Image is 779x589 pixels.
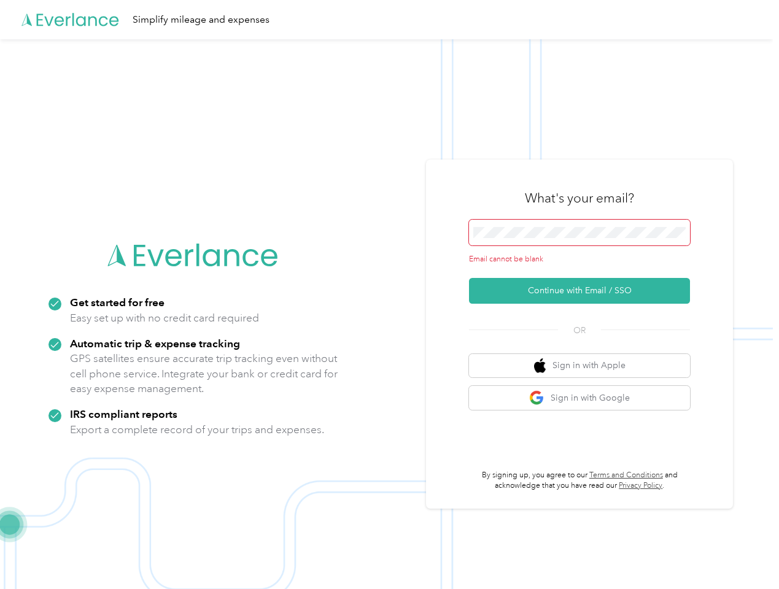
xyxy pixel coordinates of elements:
h3: What's your email? [525,190,634,207]
div: Simplify mileage and expenses [133,12,269,28]
button: Continue with Email / SSO [469,278,690,304]
img: google logo [529,390,545,406]
strong: Automatic trip & expense tracking [70,337,240,350]
a: Terms and Conditions [589,471,663,480]
span: OR [558,324,601,337]
p: By signing up, you agree to our and acknowledge that you have read our . [469,470,690,491]
p: Export a complete record of your trips and expenses. [70,422,324,437]
strong: IRS compliant reports [70,407,177,420]
button: apple logoSign in with Apple [469,354,690,378]
a: Privacy Policy [619,481,662,490]
div: Email cannot be blank [469,254,690,265]
p: GPS satellites ensure accurate trip tracking even without cell phone service. Integrate your bank... [70,351,338,396]
button: google logoSign in with Google [469,386,690,410]
strong: Get started for free [70,296,165,309]
img: apple logo [534,358,546,374]
p: Easy set up with no credit card required [70,310,259,326]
